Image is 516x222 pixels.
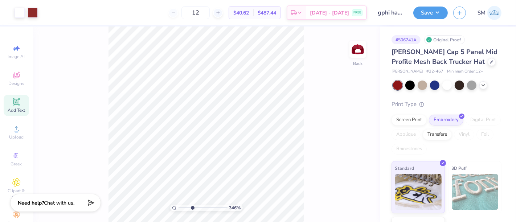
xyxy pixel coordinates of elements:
strong: Need help? [18,200,44,206]
input: – – [181,6,210,19]
span: Greek [11,161,22,167]
span: Upload [9,134,24,140]
span: FREE [353,10,361,15]
div: Print Type [392,100,501,108]
span: [PERSON_NAME] Cap 5 Panel Mid Profile Mesh Back Trucker Hat [392,48,497,66]
div: # 506741A [392,35,421,44]
img: Standard [395,174,442,210]
span: Image AI [8,54,25,59]
span: 346 % [229,205,241,211]
span: [PERSON_NAME] [392,69,423,75]
img: Shruthi Mohan [487,6,501,20]
button: Save [413,7,448,19]
span: [DATE] - [DATE] [310,9,349,17]
span: Designs [8,81,24,86]
div: Original Proof [424,35,465,44]
div: Digital Print [466,115,501,126]
img: Back [351,42,365,57]
span: # 32-467 [426,69,443,75]
div: Foil [476,129,494,140]
div: Transfers [423,129,452,140]
div: Embroidery [429,115,463,126]
div: Screen Print [392,115,427,126]
span: $40.62 [233,9,249,17]
span: Chat with us. [44,200,74,206]
span: Minimum Order: 12 + [447,69,483,75]
div: Back [353,60,363,67]
img: 3D Puff [452,174,499,210]
span: Clipart & logos [4,188,29,200]
span: Standard [395,164,414,172]
div: Applique [392,129,421,140]
span: SM [478,9,486,17]
input: Untitled Design [372,5,408,20]
span: $487.44 [258,9,276,17]
a: SM [478,6,501,20]
span: 3D Puff [452,164,467,172]
div: Vinyl [454,129,474,140]
div: Rhinestones [392,144,427,155]
span: Add Text [8,107,25,113]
